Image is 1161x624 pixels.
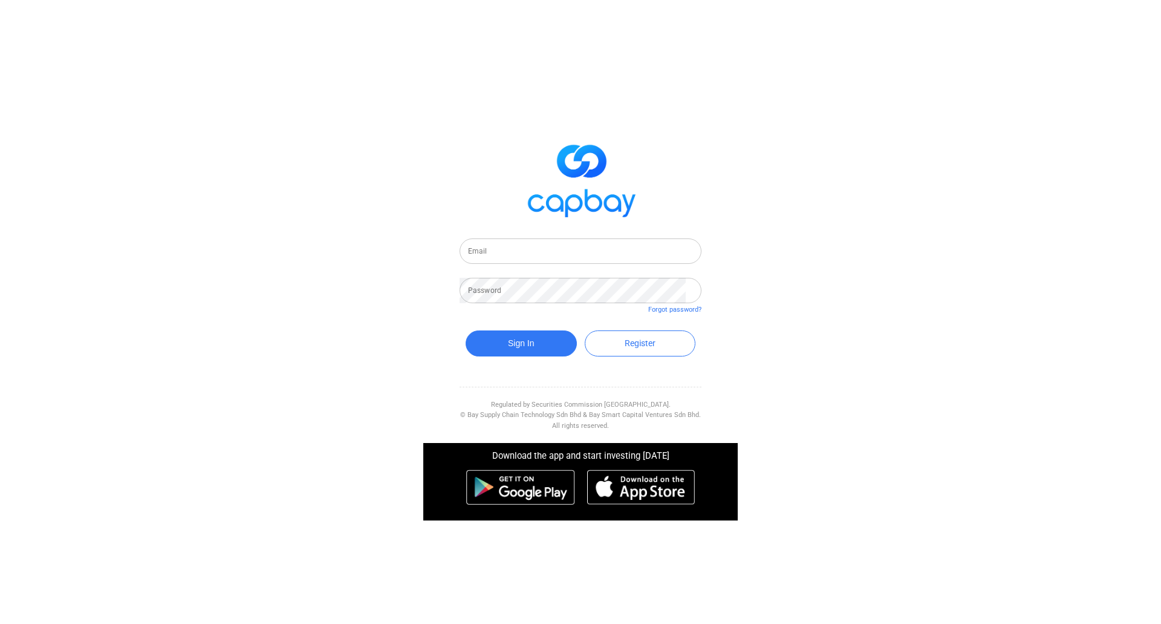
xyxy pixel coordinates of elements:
[460,411,581,419] span: © Bay Supply Chain Technology Sdn Bhd
[414,443,747,464] div: Download the app and start investing [DATE]
[589,411,701,419] span: Bay Smart Capital Ventures Sdn Bhd.
[585,330,696,356] a: Register
[648,306,701,314] a: Forgot password?
[520,134,641,224] img: logo
[587,470,695,505] img: ios
[466,330,577,356] button: Sign In
[466,470,575,505] img: android
[460,387,701,432] div: Regulated by Securities Commission [GEOGRAPHIC_DATA]. & All rights reserved.
[625,338,655,348] span: Register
